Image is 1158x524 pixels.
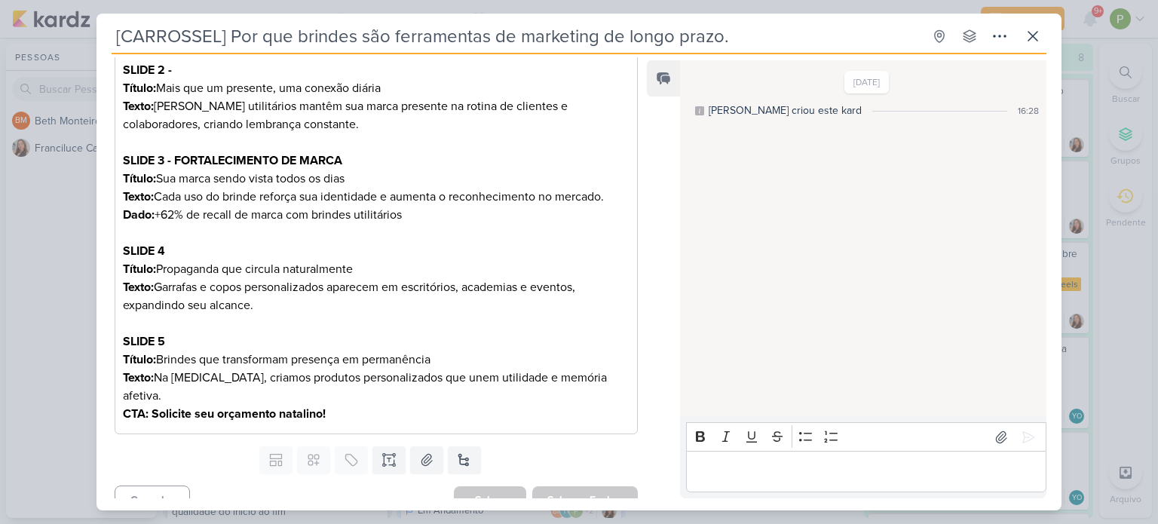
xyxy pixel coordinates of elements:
strong: Título: [123,81,156,96]
strong: Texto: [123,280,154,295]
div: Editor toolbar [686,422,1046,452]
p: Sua marca sendo vista todos os dias Cada uso do brinde reforça sua identidade e aumenta o reconhe... [123,152,630,224]
strong: Texto: [123,189,154,204]
strong: Solicite seu orçamento natalino! [152,406,326,421]
strong: Texto: [123,99,154,114]
strong: Título: [123,352,156,367]
strong: Título: [123,262,156,277]
strong: SLIDE 5 [123,334,165,349]
strong: SLIDE 4 [123,244,165,259]
strong: Título: [123,171,156,186]
strong: SLIDE 3 - FORTALECIMENTO DE MARCA [123,153,342,168]
div: 16:28 [1018,104,1039,118]
strong: Dado: [123,207,155,222]
input: Kard Sem Título [112,23,923,50]
button: Cancelar [115,486,190,515]
strong: CTA: [123,406,149,421]
div: [PERSON_NAME] criou este kard [709,103,862,118]
div: Editor editing area: main [686,451,1046,492]
p: Mais que um presente, uma conexão diária [PERSON_NAME] utilitários mantêm sua marca presente na r... [123,61,630,133]
strong: Texto: [123,370,154,385]
p: Propaganda que circula naturalmente Garrafas e copos personalizados aparecem em escritórios, acad... [123,242,630,314]
p: Brindes que transformam presença em permanência Na [MEDICAL_DATA], criamos produtos personalizado... [123,332,630,423]
strong: SLIDE 2 - [123,63,172,78]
